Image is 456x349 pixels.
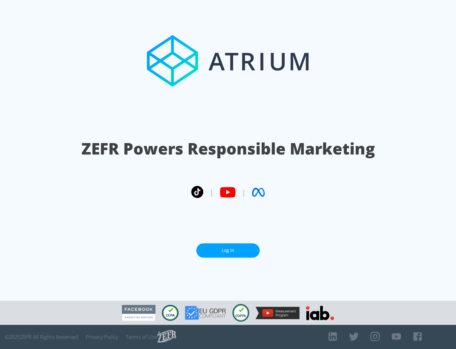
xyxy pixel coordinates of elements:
span: | [210,188,213,197]
h1: ZEFR Powers Responsible Marketing [81,138,375,160]
img: CCPA Compliant [162,305,179,321]
img: COPPA Compliant [232,304,249,322]
img: YouTube Measurement Program [256,307,300,319]
a: Privacy Policy [86,334,118,340]
span: © 2025 ZEFR All Rights Reserved [5,334,78,340]
a: Log In [196,243,260,258]
img: IAB [306,306,334,320]
span: | [242,188,246,197]
a: Terms of Use [126,334,157,340]
img: Facebook Marketing Partner [122,305,155,321]
img: GDPR Compliant [185,306,226,320]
